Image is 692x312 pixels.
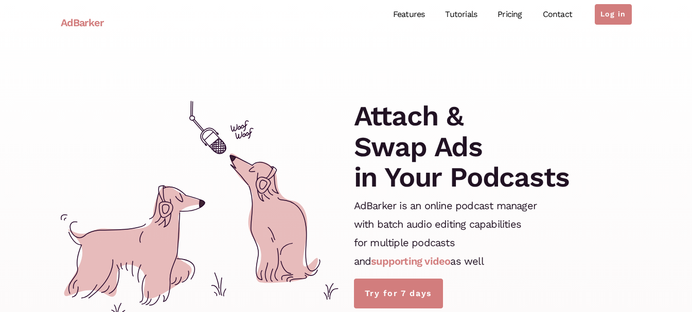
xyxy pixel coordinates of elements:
a: Try for 7 days [354,279,443,308]
iframe: Drift Widget Chat Controller [641,261,680,300]
a: Log in [595,4,631,25]
a: AdBarker [61,11,104,34]
p: AdBarker is an online podcast manager with batch audio editing capabilities for multiple podcasts... [354,196,537,270]
a: supporting video [371,255,450,267]
h1: Attach & Swap Ads in Your Podcasts [354,101,570,192]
